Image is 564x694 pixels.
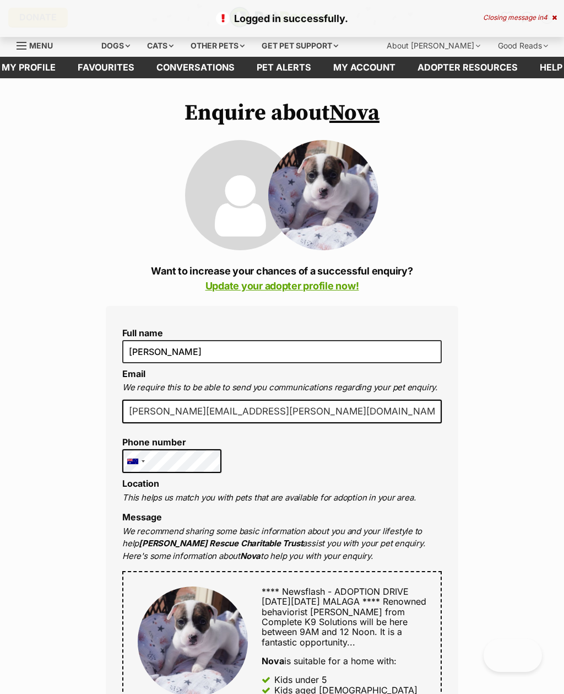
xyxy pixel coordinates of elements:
[94,35,138,57] div: Dogs
[122,437,221,447] label: Phone number
[106,263,458,293] p: Want to increase your chances of a successful enquiry?
[122,328,442,338] label: Full name
[490,35,556,57] div: Good Reads
[122,340,442,363] input: E.g. Jimmy Chew
[262,656,426,666] div: is suitable for a home with:
[122,368,145,379] label: Email
[262,586,409,607] span: **** Newsflash - ADOPTION DRIVE [DATE][DATE] MALAGA ****
[262,596,426,648] span: Renowned behaviorist [PERSON_NAME] from Complete K9 Solutions will be here between 9AM and 12 Noo...
[205,280,359,292] a: Update your adopter profile now!
[183,35,252,57] div: Other pets
[17,35,61,55] a: Menu
[67,57,145,78] a: Favourites
[406,57,529,78] a: Adopter resources
[122,525,442,563] p: We recommend sharing some basic information about you and your lifestyle to help assist you with ...
[123,450,148,473] div: Australia: +61
[122,478,159,489] label: Location
[106,100,458,126] h1: Enquire about
[274,675,327,685] div: Kids under 5
[29,41,53,50] span: Menu
[122,512,162,523] label: Message
[262,655,284,666] strong: Nova
[322,57,406,78] a: My account
[329,99,379,127] a: Nova
[379,35,488,57] div: About [PERSON_NAME]
[145,57,246,78] a: conversations
[246,57,322,78] a: Pet alerts
[139,538,302,548] strong: [PERSON_NAME] Rescue Charitable Trust
[268,140,378,250] img: Nova
[484,639,542,672] iframe: Help Scout Beacon - Open
[139,35,181,57] div: Cats
[122,492,442,504] p: This helps us match you with pets that are available for adoption in your area.
[122,381,442,394] p: We require this to be able to send you communications regarding your pet enquiry.
[240,551,261,561] strong: Nova
[254,35,346,57] div: Get pet support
